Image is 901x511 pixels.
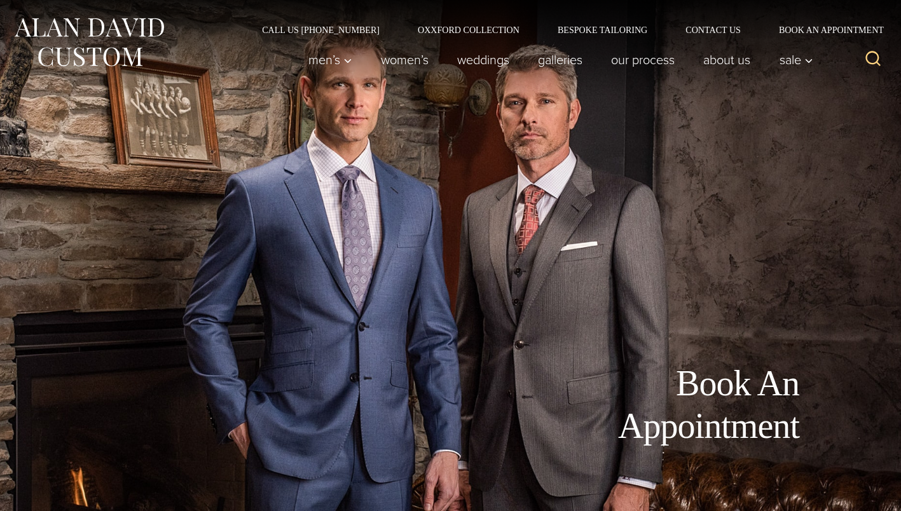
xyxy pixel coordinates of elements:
[689,47,765,72] a: About Us
[13,14,165,71] img: Alan David Custom
[243,25,888,34] nav: Secondary Navigation
[524,47,597,72] a: Galleries
[294,47,820,72] nav: Primary Navigation
[858,44,888,75] button: View Search Form
[513,362,799,447] h1: Book An Appointment
[597,47,689,72] a: Our Process
[367,47,443,72] a: Women’s
[399,25,539,34] a: Oxxford Collection
[666,25,760,34] a: Contact Us
[779,53,813,66] span: Sale
[243,25,399,34] a: Call Us [PHONE_NUMBER]
[760,25,888,34] a: Book an Appointment
[539,25,666,34] a: Bespoke Tailoring
[308,53,352,66] span: Men’s
[443,47,524,72] a: weddings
